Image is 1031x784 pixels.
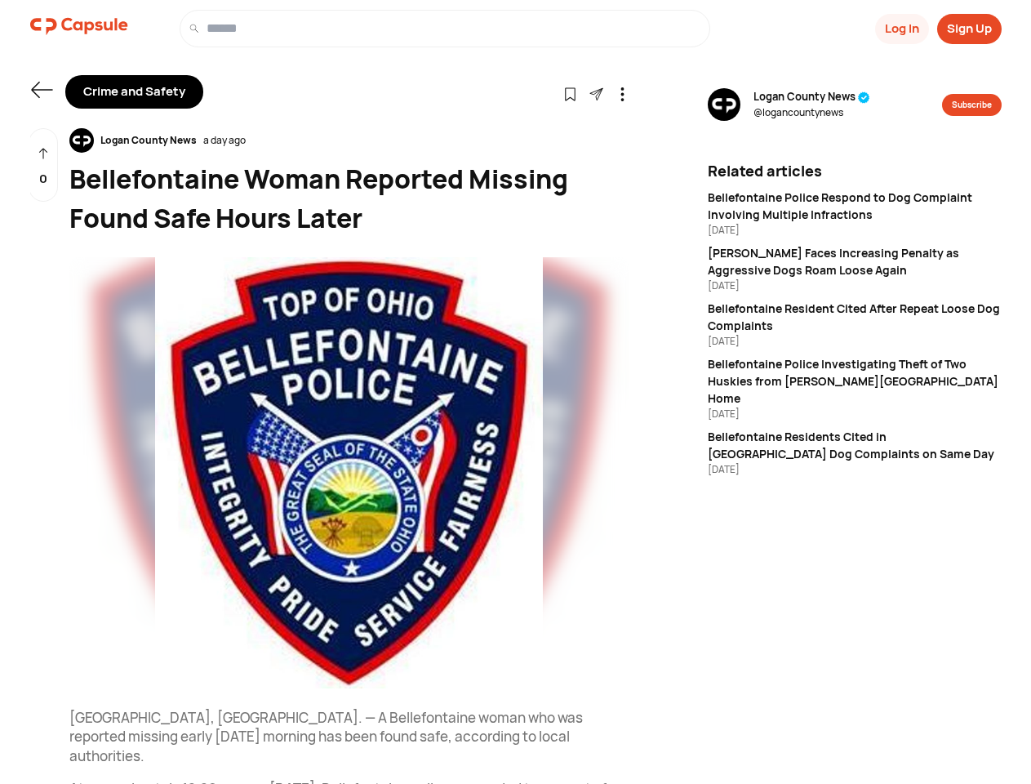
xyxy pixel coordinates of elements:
div: Bellefontaine Police Respond to Dog Complaint Involving Multiple Infractions [708,189,1002,223]
span: Logan County News [753,89,870,105]
a: logo [30,10,128,47]
div: a day ago [203,133,246,148]
img: resizeImage [69,257,629,688]
span: @ logancountynews [753,105,870,120]
img: resizeImage [69,128,94,153]
div: Crime and Safety [65,75,203,109]
div: [DATE] [708,223,1002,238]
div: Bellefontaine Resident Cited After Repeat Loose Dog Complaints [708,300,1002,334]
div: Logan County News [94,133,203,148]
p: 0 [39,170,47,189]
div: Bellefontaine Police Investigating Theft of Two Huskies from [PERSON_NAME][GEOGRAPHIC_DATA] Home [708,355,1002,407]
div: [DATE] [708,407,1002,421]
div: Related articles [708,160,1002,182]
img: resizeImage [708,88,740,121]
div: [DATE] [708,334,1002,349]
img: tick [858,91,870,104]
div: [DATE] [708,462,1002,477]
button: Log In [875,14,929,44]
button: Subscribe [942,94,1002,116]
p: [GEOGRAPHIC_DATA], [GEOGRAPHIC_DATA]. — A Bellefontaine woman who was reported missing early [DAT... [69,708,629,766]
div: [PERSON_NAME] Faces Increasing Penalty as Aggressive Dogs Roam Loose Again [708,244,1002,278]
div: [DATE] [708,278,1002,293]
div: Bellefontaine Woman Reported Missing Found Safe Hours Later [69,159,629,238]
div: Bellefontaine Residents Cited in [GEOGRAPHIC_DATA] Dog Complaints on Same Day [708,428,1002,462]
button: Sign Up [937,14,1002,44]
img: logo [30,10,128,42]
